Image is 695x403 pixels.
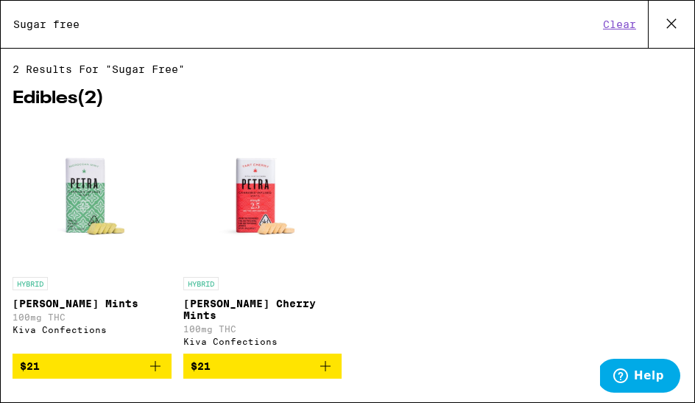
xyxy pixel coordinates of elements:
iframe: Opens a widget where you can find more information [600,359,680,396]
div: Kiva Confections [13,325,172,334]
p: 100mg THC [183,324,342,334]
p: HYBRID [183,277,219,290]
input: Search for products & categories [13,18,599,31]
span: $21 [191,360,211,372]
button: Add to bag [183,354,342,379]
img: Kiva Confections - Petra Tart Cherry Mints [188,122,336,270]
button: Add to bag [13,354,172,379]
button: Clear [599,18,641,31]
h2: Edibles ( 2 ) [13,90,682,108]
span: 2 results for "Sugar free" [13,63,682,75]
span: $21 [20,360,40,372]
a: Open page for Petra Tart Cherry Mints from Kiva Confections [183,122,342,354]
p: HYBRID [13,277,48,290]
p: [PERSON_NAME] Mints [13,298,172,309]
a: Open page for Petra Moroccan Mints from Kiva Confections [13,122,172,354]
p: 100mg THC [13,312,172,322]
div: Kiva Confections [183,337,342,346]
p: [PERSON_NAME] Cherry Mints [183,298,342,321]
img: Kiva Confections - Petra Moroccan Mints [18,122,166,270]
